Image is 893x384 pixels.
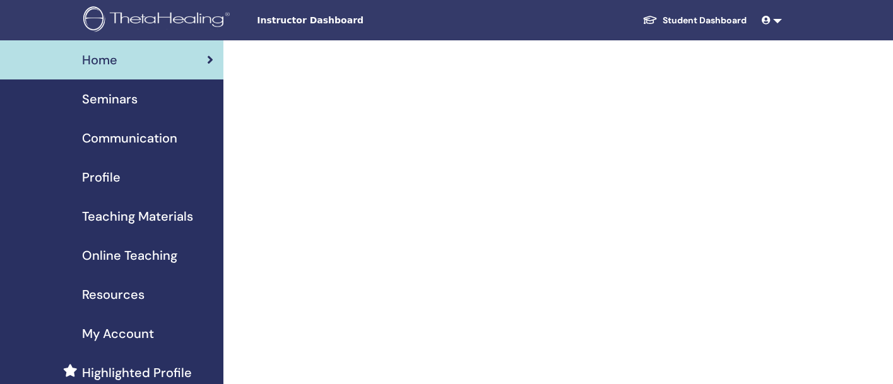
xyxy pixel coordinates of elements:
[82,168,121,187] span: Profile
[82,90,138,108] span: Seminars
[82,246,177,265] span: Online Teaching
[642,15,658,25] img: graduation-cap-white.svg
[82,207,193,226] span: Teaching Materials
[83,6,234,35] img: logo.png
[632,9,757,32] a: Student Dashboard
[82,129,177,148] span: Communication
[82,363,192,382] span: Highlighted Profile
[82,285,145,304] span: Resources
[82,50,117,69] span: Home
[82,324,154,343] span: My Account
[257,14,446,27] span: Instructor Dashboard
